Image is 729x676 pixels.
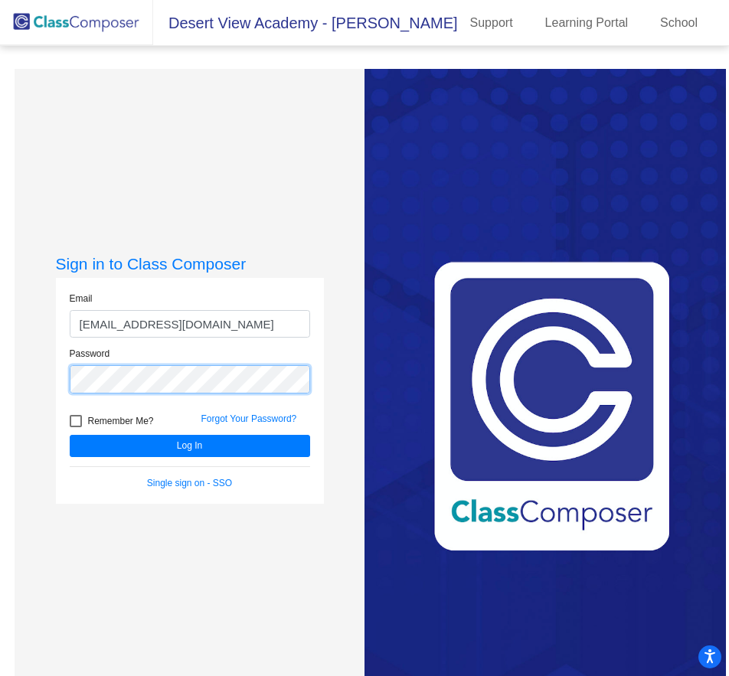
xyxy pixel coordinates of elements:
[153,11,458,35] span: Desert View Academy - [PERSON_NAME]
[147,478,232,488] a: Single sign on - SSO
[201,413,297,424] a: Forgot Your Password?
[88,412,154,430] span: Remember Me?
[533,11,641,35] a: Learning Portal
[458,11,525,35] a: Support
[70,435,310,457] button: Log In
[70,292,93,305] label: Email
[648,11,710,35] a: School
[70,347,110,361] label: Password
[56,254,324,273] h3: Sign in to Class Composer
